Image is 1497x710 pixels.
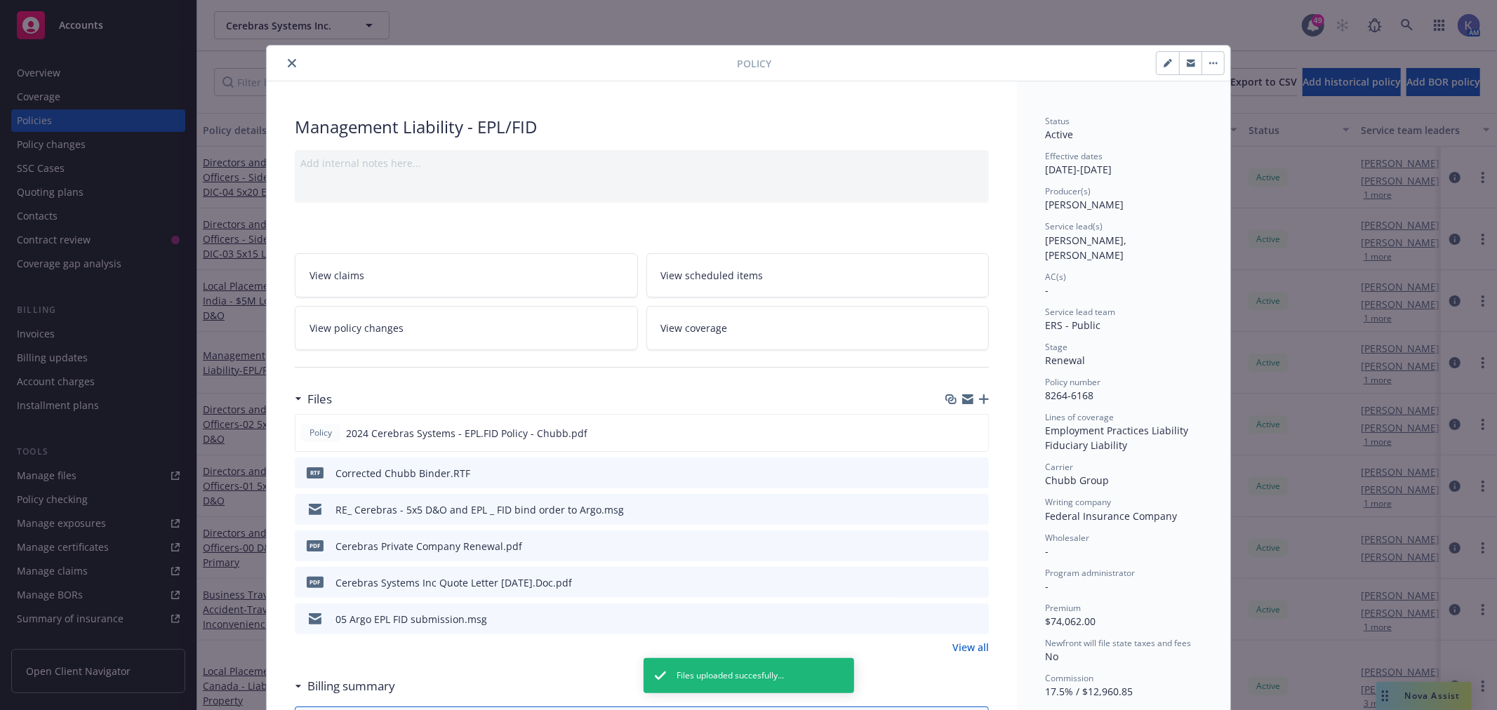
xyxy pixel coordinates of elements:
span: Effective dates [1045,150,1103,162]
span: - [1045,544,1049,558]
button: close [284,55,300,72]
span: Commission [1045,672,1093,684]
a: View scheduled items [646,253,990,297]
button: preview file [971,539,983,554]
div: [DATE] - [DATE] [1045,150,1202,177]
div: Add internal notes here... [300,156,983,170]
button: preview file [971,612,983,627]
button: download file [948,575,959,590]
button: download file [947,426,959,441]
span: Wholesaler [1045,532,1089,544]
span: ERS - Public [1045,319,1100,332]
div: Files [295,390,332,408]
div: Management Liability - EPL/FID [295,115,989,139]
span: 2024 Cerebras Systems - EPL.FID Policy - Chubb.pdf [346,426,587,441]
span: View claims [310,268,364,283]
span: Carrier [1045,461,1073,473]
span: Active [1045,128,1073,141]
span: View coverage [661,321,728,335]
div: Billing summary [295,677,395,695]
button: preview file [971,466,983,481]
span: Service lead(s) [1045,220,1103,232]
span: Lines of coverage [1045,411,1114,423]
div: Fiduciary Liability [1045,438,1202,453]
span: [PERSON_NAME] [1045,198,1124,211]
button: download file [948,612,959,627]
a: View policy changes [295,306,638,350]
span: Premium [1045,602,1081,614]
span: 8264-6168 [1045,389,1093,402]
span: pdf [307,540,324,551]
a: View claims [295,253,638,297]
button: preview file [971,502,983,517]
button: download file [948,466,959,481]
span: Producer(s) [1045,185,1091,197]
span: Program administrator [1045,567,1135,579]
span: Chubb Group [1045,474,1109,487]
span: Newfront will file state taxes and fees [1045,637,1191,649]
span: $74,062.00 [1045,615,1096,628]
a: View coverage [646,306,990,350]
span: View policy changes [310,321,404,335]
button: download file [948,502,959,517]
span: AC(s) [1045,271,1066,283]
div: Cerebras Private Company Renewal.pdf [335,539,522,554]
h3: Billing summary [307,677,395,695]
span: [PERSON_NAME], [PERSON_NAME] [1045,234,1129,262]
span: Policy [737,56,771,71]
span: - [1045,283,1049,297]
button: preview file [971,575,983,590]
span: View scheduled items [661,268,764,283]
span: Policy [307,427,335,439]
span: - [1045,580,1049,593]
div: Corrected Chubb Binder.RTF [335,466,470,481]
div: Employment Practices Liability [1045,423,1202,438]
span: 17.5% / $12,960.85 [1045,685,1133,698]
span: No [1045,650,1058,663]
a: View all [952,640,989,655]
div: RE_ Cerebras - 5x5 D&O and EPL _ FID bind order to Argo.msg [335,502,624,517]
div: Cerebras Systems Inc Quote Letter [DATE].Doc.pdf [335,575,572,590]
span: Status [1045,115,1070,127]
span: Renewal [1045,354,1085,367]
span: Files uploaded succesfully... [677,669,785,682]
span: Writing company [1045,496,1111,508]
span: pdf [307,577,324,587]
div: 05 Argo EPL FID submission.msg [335,612,487,627]
span: Federal Insurance Company [1045,509,1177,523]
span: Service lead team [1045,306,1115,318]
button: download file [948,539,959,554]
h3: Files [307,390,332,408]
span: Stage [1045,341,1067,353]
span: RTF [307,467,324,478]
button: preview file [970,426,983,441]
span: Policy number [1045,376,1100,388]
